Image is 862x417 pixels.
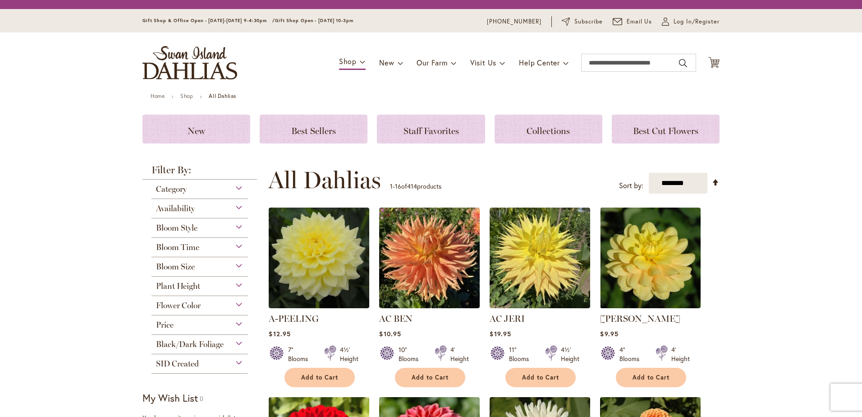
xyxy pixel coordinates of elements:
img: AHOY MATEY [600,208,701,308]
label: Sort by: [619,177,643,194]
button: Add to Cart [395,368,465,387]
span: Visit Us [470,58,496,67]
span: Category [156,184,187,194]
span: Add to Cart [301,374,338,381]
a: AHOY MATEY [600,301,701,310]
a: Shop [180,93,193,99]
span: $9.95 [600,329,618,338]
span: Black/Dark Foliage [156,339,224,349]
span: 1 [390,182,393,190]
a: AC Jeri [490,301,590,310]
a: Staff Favorites [377,115,485,144]
span: New [379,58,394,67]
span: $19.95 [490,329,511,338]
div: 7" Blooms [288,345,313,363]
span: Subscribe [574,17,603,26]
a: Collections [495,115,602,144]
span: Availability [156,204,195,213]
img: AC BEN [379,208,480,308]
a: Home [151,93,165,99]
span: Email Us [627,17,652,26]
span: Best Sellers [291,125,336,136]
a: Best Sellers [260,115,367,144]
button: Search [679,56,687,70]
span: Bloom Time [156,242,199,252]
div: 4½' Height [561,345,579,363]
span: Help Center [519,58,560,67]
strong: Filter By: [142,165,257,180]
span: 414 [407,182,417,190]
span: $10.95 [379,329,401,338]
span: Add to Cart [412,374,449,381]
a: A-Peeling [269,301,369,310]
span: Add to Cart [522,374,559,381]
a: Subscribe [562,17,603,26]
span: Plant Height [156,281,200,291]
button: Add to Cart [505,368,576,387]
span: All Dahlias [268,167,381,194]
a: [PHONE_NUMBER] [487,17,541,26]
span: Price [156,320,174,330]
span: Flower Color [156,301,201,310]
a: Log In/Register [662,17,720,26]
a: Best Cut Flowers [612,115,720,144]
a: New [142,115,250,144]
button: Add to Cart [284,368,355,387]
span: SID Created [156,359,199,369]
span: Shop [339,56,357,66]
span: Add to Cart [633,374,669,381]
span: Bloom Size [156,262,195,272]
a: store logo [142,46,237,79]
div: 4' Height [450,345,469,363]
p: - of products [390,179,441,194]
div: 4" Blooms [619,345,645,363]
span: 16 [395,182,401,190]
span: $12.95 [269,329,290,338]
span: Log In/Register [674,17,720,26]
div: 4' Height [671,345,690,363]
a: AC JERI [490,313,525,324]
a: AC BEN [379,313,413,324]
div: 11" Blooms [509,345,534,363]
span: Our Farm [417,58,447,67]
img: A-Peeling [269,208,369,308]
a: AC BEN [379,301,480,310]
a: Email Us [613,17,652,26]
span: Best Cut Flowers [633,125,698,136]
span: Gift Shop & Office Open - [DATE]-[DATE] 9-4:30pm / [142,18,275,23]
span: New [188,125,205,136]
div: 4½' Height [340,345,358,363]
button: Add to Cart [616,368,686,387]
a: [PERSON_NAME] [600,313,680,324]
strong: My Wish List [142,391,198,404]
a: A-PEELING [269,313,319,324]
span: Gift Shop Open - [DATE] 10-3pm [275,18,353,23]
div: 10" Blooms [399,345,424,363]
span: Collections [527,125,570,136]
span: Staff Favorites [403,125,459,136]
strong: All Dahlias [209,93,236,99]
span: Bloom Style [156,223,197,233]
img: AC Jeri [490,208,590,308]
